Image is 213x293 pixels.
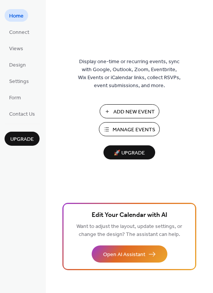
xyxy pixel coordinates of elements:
[5,132,40,146] button: Upgrade
[5,91,25,104] a: Form
[108,148,151,158] span: 🚀 Upgrade
[10,135,34,143] span: Upgrade
[9,94,21,102] span: Form
[5,107,40,120] a: Contact Us
[76,221,182,240] span: Want to adjust the layout, update settings, or change the design? The assistant can help.
[5,25,34,38] a: Connect
[9,45,23,53] span: Views
[92,210,167,221] span: Edit Your Calendar with AI
[5,75,33,87] a: Settings
[100,104,159,118] button: Add New Event
[9,12,24,20] span: Home
[5,42,28,54] a: Views
[103,145,155,159] button: 🚀 Upgrade
[78,58,181,90] span: Display one-time or recurring events, sync with Google, Outlook, Zoom, Eventbrite, Wix Events or ...
[5,58,30,71] a: Design
[9,78,29,86] span: Settings
[9,61,26,69] span: Design
[5,9,28,22] a: Home
[9,110,35,118] span: Contact Us
[113,126,155,134] span: Manage Events
[92,245,167,263] button: Open AI Assistant
[113,108,155,116] span: Add New Event
[9,29,29,37] span: Connect
[103,251,145,259] span: Open AI Assistant
[99,122,160,136] button: Manage Events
